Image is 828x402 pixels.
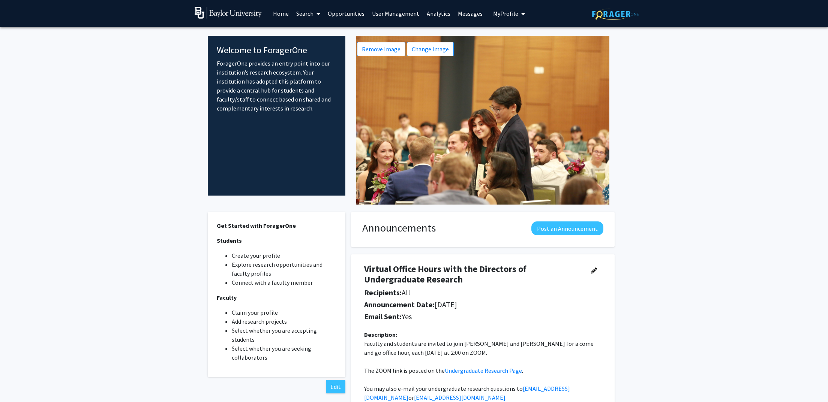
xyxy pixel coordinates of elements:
h5: [DATE] [364,300,581,309]
a: Home [269,0,292,27]
p: The ZOOM link is posted on the . [364,366,601,375]
b: Announcement Date: [364,300,435,309]
p: Faculty and students are invited to join [PERSON_NAME] and [PERSON_NAME] for a come and go office... [364,339,601,357]
h5: All [364,288,581,297]
button: Edit [326,380,345,393]
li: Explore research opportunities and faculty profiles [232,260,336,278]
li: Select whether you are seeking collaborators [232,344,336,362]
a: Analytics [423,0,454,27]
img: Baylor University Logo [195,7,262,19]
div: Description: [364,330,601,339]
p: You may also e-mail your undergraduate research questions to or . [364,384,601,402]
button: Remove Image [357,42,405,56]
a: Opportunities [324,0,368,27]
a: Undergraduate Research Page [445,367,522,374]
strong: Students [217,237,242,244]
strong: Faculty [217,294,237,301]
span: My Profile [493,10,518,17]
a: User Management [368,0,423,27]
a: [EMAIL_ADDRESS][DOMAIN_NAME] [414,394,505,401]
img: Cover Image [356,36,609,205]
b: Recipients: [364,288,402,297]
li: Add research projects [232,317,336,326]
button: Change Image [407,42,454,56]
h5: Yes [364,312,581,321]
button: Post an Announcement [531,221,603,235]
li: Connect with a faculty member [232,278,336,287]
iframe: Chat [6,368,32,396]
h4: Virtual Office Hours with the Directors of Undergraduate Research [364,264,581,285]
strong: Get Started with ForagerOne [217,222,296,229]
p: ForagerOne provides an entry point into our institution’s research ecosystem. Your institution ha... [217,59,336,113]
h4: Welcome to ForagerOne [217,45,336,56]
b: Email Sent: [364,312,402,321]
li: Claim your profile [232,308,336,317]
a: Search [292,0,324,27]
a: Messages [454,0,486,27]
img: ForagerOne Logo [592,8,639,20]
h1: Announcements [362,221,436,235]
li: Select whether you are accepting students [232,326,336,344]
li: Create your profile [232,251,336,260]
